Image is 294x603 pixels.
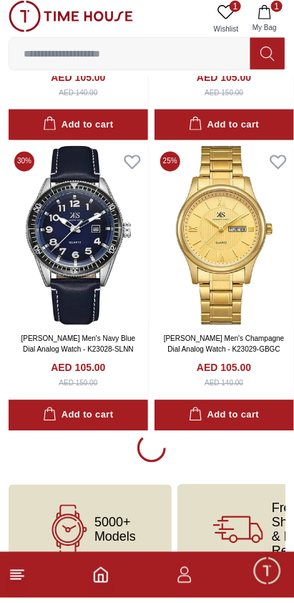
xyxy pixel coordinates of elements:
[189,122,259,138] div: Add to cart
[94,521,136,549] span: 5000+ Models
[271,6,283,17] span: 1
[14,157,34,177] span: 30 %
[78,439,92,454] em: Blush
[92,571,109,589] a: Home
[51,366,105,380] h4: AED 105.00
[40,9,64,34] img: Profile picture of Time House Support
[230,6,241,17] span: 1
[9,151,148,331] img: Kenneth Scott Men's Navy Blue Dial Analog Watch - K23028-SLNN
[59,92,97,103] div: AED 140.00
[189,413,259,429] div: Add to cart
[164,340,285,359] a: [PERSON_NAME] Men's Champagne Dial Analog Watch - K23029-GBGC
[208,29,244,39] span: Wishlist
[244,6,285,42] button: 1My Bag
[258,7,287,36] em: Minimize
[197,366,251,380] h4: AED 105.00
[208,6,244,42] a: 1Wishlist
[252,561,283,592] div: Chat Widget
[51,75,105,90] h4: AED 105.00
[7,7,36,36] em: Back
[155,115,294,145] button: Add to cart
[155,405,294,436] button: Add to cart
[21,441,211,507] span: Hey there! Need help finding the perfect watch? I'm here if you have any questions or need a quic...
[11,412,294,427] div: Time House Support
[160,157,180,177] span: 25 %
[155,151,294,331] img: Kenneth Scott Men's Champagne Dial Analog Watch - K23029-GBGC
[9,6,133,37] img: ...
[21,340,136,359] a: [PERSON_NAME] Men's Navy Blue Dial Analog Watch - K23028-SLNN
[247,27,283,38] span: My Bag
[205,383,243,394] div: AED 140.00
[43,413,113,429] div: Add to cart
[43,122,113,138] div: Add to cart
[205,92,243,103] div: AED 150.00
[59,383,97,394] div: AED 150.00
[187,501,224,511] span: 09:20 PM
[9,405,148,436] button: Add to cart
[72,15,208,29] div: Time House Support
[197,75,251,90] h4: AED 105.00
[9,115,148,145] button: Add to cart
